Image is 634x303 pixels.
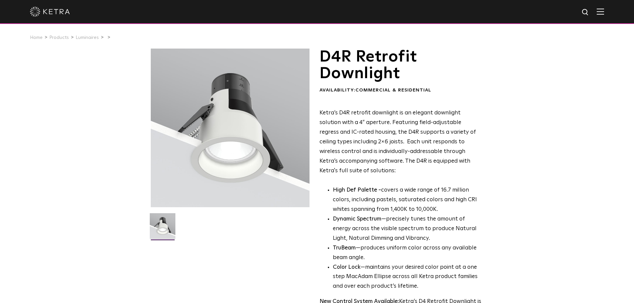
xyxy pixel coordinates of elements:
strong: Color Lock [333,264,360,270]
p: covers a wide range of 16.7 million colors, including pastels, saturated colors and high CRI whit... [333,186,482,215]
img: ketra-logo-2019-white [30,7,70,17]
span: Commercial & Residential [355,88,431,92]
strong: Dynamic Spectrum [333,216,381,222]
a: Home [30,35,43,40]
a: Luminaires [76,35,99,40]
li: —produces uniform color across any available beam angle. [333,243,482,263]
a: Products [49,35,69,40]
li: —precisely tunes the amount of energy across the visible spectrum to produce Natural Light, Natur... [333,215,482,243]
div: Availability: [319,87,482,94]
strong: High Def Palette - [333,187,381,193]
strong: TruBeam [333,245,356,251]
img: D4R Retrofit Downlight [150,213,175,244]
h1: D4R Retrofit Downlight [319,49,482,82]
img: Hamburger%20Nav.svg [597,8,604,15]
li: —maintains your desired color point at a one step MacAdam Ellipse across all Ketra product famili... [333,263,482,292]
p: Ketra’s D4R retrofit downlight is an elegant downlight solution with a 4” aperture. Featuring fie... [319,108,482,176]
img: search icon [581,8,590,17]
